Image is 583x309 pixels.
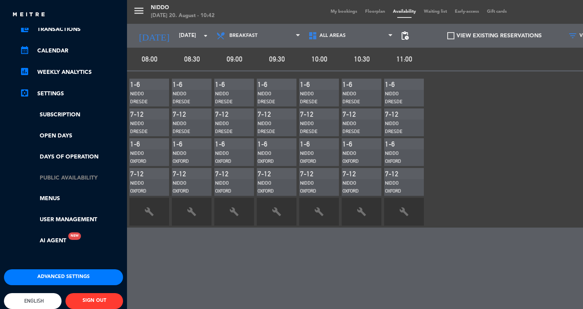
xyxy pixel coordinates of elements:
a: AI AgentNew [20,236,66,245]
i: assessment [20,67,29,76]
div: New [68,232,81,240]
i: settings_applications [20,88,29,98]
img: MEITRE [12,12,46,18]
i: calendar_month [20,45,29,55]
a: account_balance_walletTransactions [20,25,123,34]
a: assessmentWeekly Analytics [20,68,123,77]
a: Subscription [20,110,123,120]
a: Days of operation [20,153,123,162]
a: Public availability [20,174,123,183]
button: SIGN OUT [65,293,123,309]
a: User Management [20,215,123,224]
button: Advanced settings [4,269,123,285]
span: pending_actions [400,31,410,41]
span: English [22,298,44,304]
a: calendar_monthCalendar [20,46,123,56]
i: account_balance_wallet [20,24,29,33]
a: Settings [20,89,123,98]
a: Menus [20,194,123,203]
a: Open Days [20,131,123,141]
